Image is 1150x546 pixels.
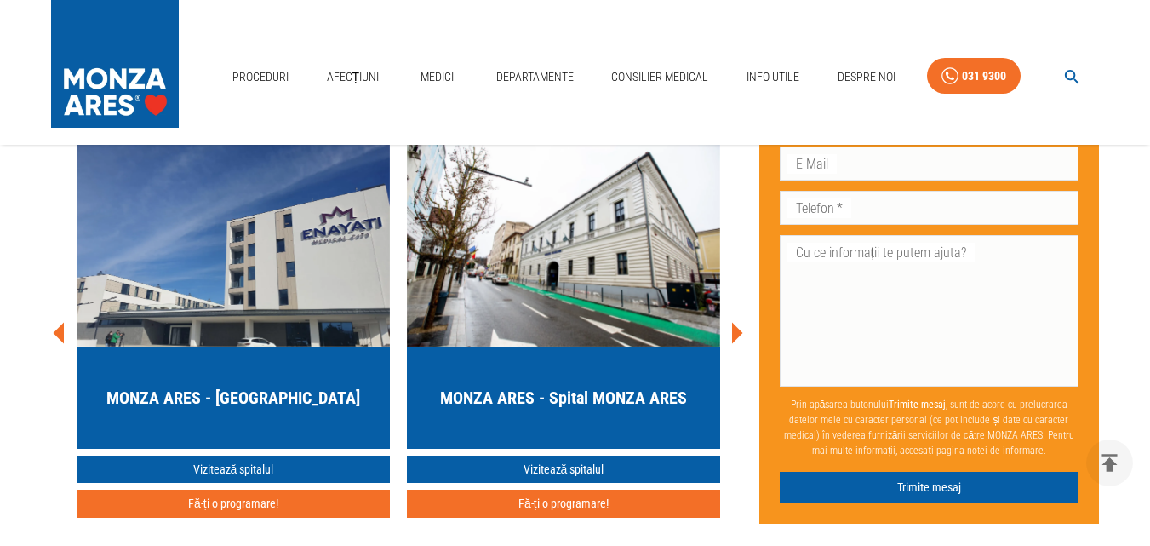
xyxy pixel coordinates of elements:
[440,386,687,410] h5: MONZA ARES - Spital MONZA ARES
[407,142,720,449] a: MONZA ARES - Spital MONZA ARES
[604,60,715,95] a: Consilier Medical
[780,472,1079,503] button: Trimite mesaj
[226,60,295,95] a: Proceduri
[780,390,1079,465] p: Prin apăsarea butonului , sunt de acord cu prelucrarea datelor mele cu caracter personal (ce pot ...
[407,456,720,484] a: Vizitează spitalul
[320,60,386,95] a: Afecțiuni
[410,60,465,95] a: Medici
[962,66,1006,87] div: 031 9300
[77,456,390,484] a: Vizitează spitalul
[77,142,390,347] img: MONZA ARES Bucuresti
[489,60,581,95] a: Departamente
[889,399,946,411] b: Trimite mesaj
[106,386,360,410] h5: MONZA ARES - [GEOGRAPHIC_DATA]
[407,490,720,518] button: Fă-ți o programare!
[831,60,902,95] a: Despre Noi
[407,142,720,347] img: MONZA ARES Cluj-Napoca
[77,142,390,449] a: MONZA ARES - [GEOGRAPHIC_DATA]
[927,58,1021,95] a: 031 9300
[1086,440,1133,486] button: delete
[77,490,390,518] button: Fă-ți o programare!
[740,60,806,95] a: Info Utile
